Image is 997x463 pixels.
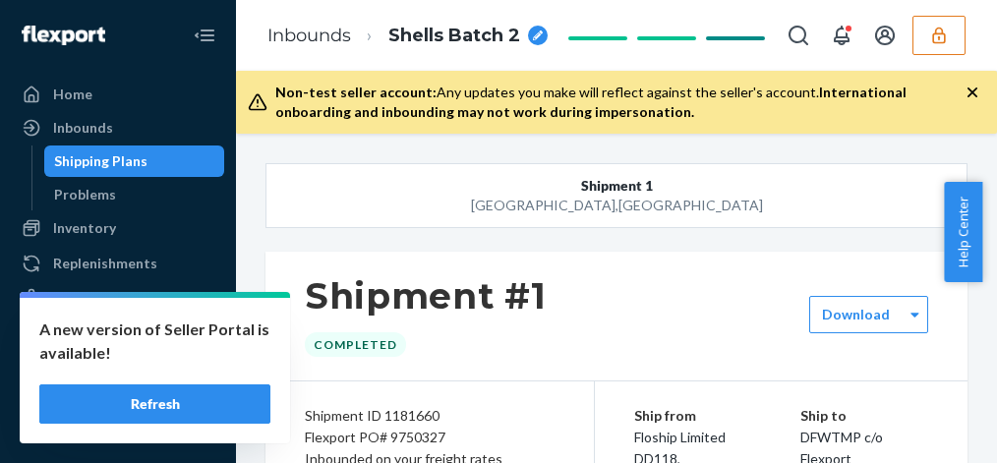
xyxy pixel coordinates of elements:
div: Completed [305,332,406,357]
div: Home [53,85,92,104]
a: Prep [12,385,224,417]
div: Replenishments [53,254,157,273]
img: Flexport logo [22,26,105,45]
button: Open Search Box [779,16,818,55]
a: Orders [12,281,224,313]
p: A new version of Seller Portal is available! [39,318,270,365]
div: Inbounds [53,118,113,138]
button: Close Navigation [185,16,224,55]
button: Help Center [944,182,982,282]
a: Inbounds [12,112,224,144]
a: Home [12,79,224,110]
span: Shells Batch 2 [388,24,520,49]
div: Inventory [53,218,116,238]
div: Problems [54,185,116,204]
button: Open account menu [865,16,905,55]
iframe: Opens a widget where you can chat to one of our agents [872,404,977,453]
div: Shipment ID 1181660 [305,405,555,427]
div: [GEOGRAPHIC_DATA] , [GEOGRAPHIC_DATA] [336,196,897,215]
button: Open notifications [822,16,861,55]
a: Freight [12,352,224,383]
p: Ship from [634,405,800,427]
label: Download [822,305,890,324]
h1: Shipment #1 [305,275,547,317]
a: Inbounds [267,25,351,46]
span: Non-test seller account: [275,84,437,100]
a: Replenishments [12,248,224,279]
button: Refresh [39,384,270,424]
ol: breadcrumbs [252,7,563,65]
a: Parcel [12,317,224,348]
button: Shipment 1[GEOGRAPHIC_DATA],[GEOGRAPHIC_DATA] [265,163,968,228]
a: Inventory [12,212,224,244]
div: Flexport PO# 9750327 [305,427,555,448]
a: Shipping Plans [44,145,225,177]
div: Orders [53,287,100,307]
div: Any updates you make will reflect against the seller's account. [275,83,966,122]
p: Ship to [800,405,928,427]
div: Shipping Plans [54,151,147,171]
span: Shipment 1 [581,176,653,196]
a: Returns [12,419,224,450]
a: Problems [44,179,225,210]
